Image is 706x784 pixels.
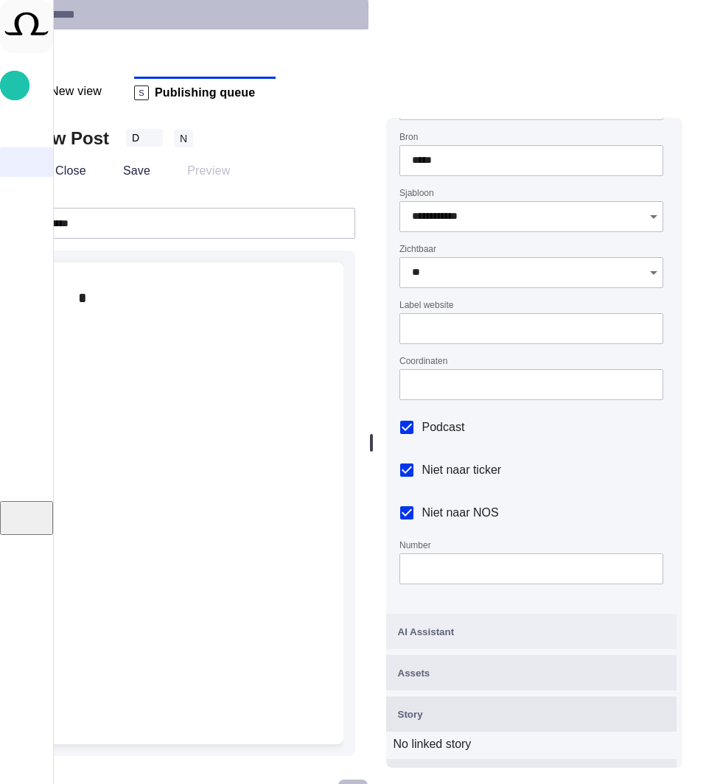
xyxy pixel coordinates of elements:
[643,262,664,283] button: Open
[399,186,434,199] label: Sjabloon
[399,130,418,143] label: Bron
[134,85,149,100] p: S
[399,242,436,255] label: Zichtbaar
[24,477,41,492] p: Octopus
[24,477,41,495] span: Octopus
[50,84,102,99] span: New view
[422,461,502,479] span: Niet naar ticker
[24,448,41,466] span: AI Assistant
[24,94,41,112] span: Rundowns
[24,242,41,259] span: Administration
[422,419,465,436] span: Podcast
[24,183,41,200] span: Publishing queue KKK
[121,129,168,147] button: D
[24,153,41,171] span: Publishing queue
[399,355,447,368] label: Coordinaten
[24,153,41,168] p: Publishing queue
[24,360,41,377] span: Social Media
[24,360,41,374] p: Social Media
[422,504,499,522] span: Niet naar NOS
[128,77,282,106] div: SPublishing queue
[24,448,41,463] p: AI Assistant
[24,124,41,141] span: Story folders
[18,29,93,56] button: KP
[24,330,41,345] p: My OctopusX
[29,158,91,184] button: Close
[24,77,128,106] div: NNew view
[24,124,41,139] p: Story folders
[24,301,41,318] span: [PERSON_NAME]'s media (playout)
[24,301,41,315] p: [PERSON_NAME]'s media (playout)
[24,419,41,433] p: [URL][DOMAIN_NAME]
[399,298,453,311] label: Label website
[386,696,677,732] button: Story
[24,94,41,109] p: Rundowns
[24,389,41,407] span: Editorial Admin
[24,419,41,436] span: [URL][DOMAIN_NAME]
[24,389,41,404] p: Editorial Admin
[24,212,41,227] p: Media
[24,212,41,230] span: Media
[24,271,41,289] span: Media-test with filter
[132,130,139,145] span: D
[29,127,109,150] h2: New Post
[398,668,430,679] span: Assets
[398,626,455,637] span: AI Assistant
[643,206,664,227] button: Open
[155,85,255,100] span: Publishing queue
[97,158,155,184] button: Save
[180,131,187,146] span: N
[24,242,41,256] p: Administration
[24,271,41,286] p: Media-test with filter
[24,330,41,348] span: My OctopusX
[398,709,423,720] span: Story
[399,539,431,552] label: Number
[24,183,41,197] p: Publishing queue KKK
[386,655,677,690] button: Assets
[386,614,677,649] button: AI Assistant
[386,732,677,753] p: No linked story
